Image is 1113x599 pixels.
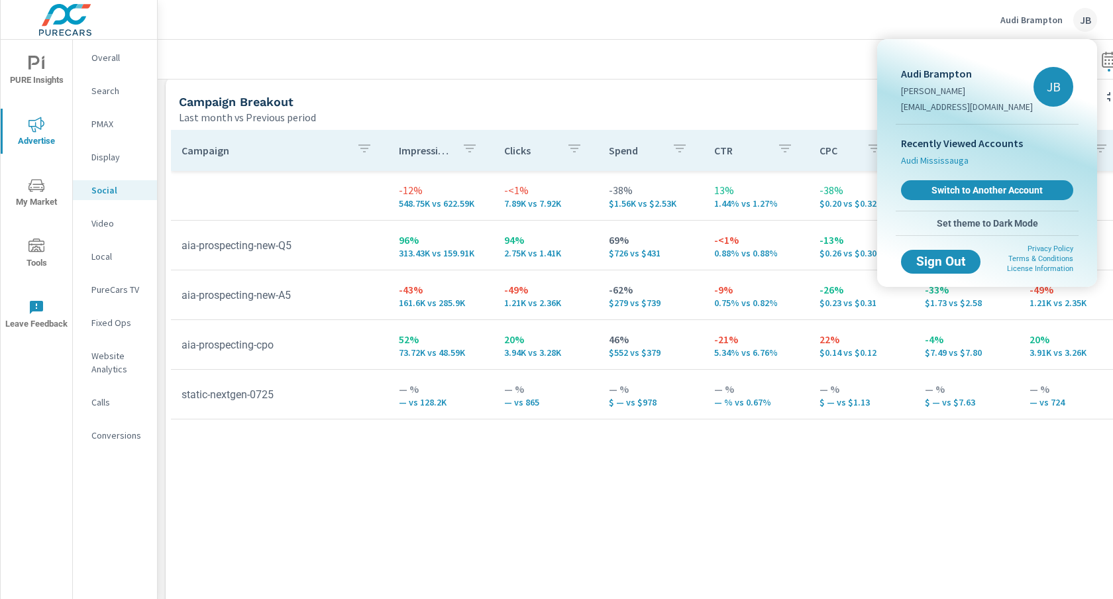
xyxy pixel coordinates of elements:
[1033,67,1073,107] div: JB
[901,250,980,274] button: Sign Out
[901,100,1033,113] p: [EMAIL_ADDRESS][DOMAIN_NAME]
[901,84,1033,97] p: [PERSON_NAME]
[901,66,1033,82] p: Audi Brampton
[912,256,970,268] span: Sign Out
[1007,264,1073,273] a: License Information
[896,211,1079,235] button: Set theme to Dark Mode
[901,135,1073,151] p: Recently Viewed Accounts
[901,180,1073,200] a: Switch to Another Account
[908,184,1066,196] span: Switch to Another Account
[901,154,969,167] span: Audi Mississauga
[1008,254,1073,263] a: Terms & Conditions
[1028,245,1073,253] a: Privacy Policy
[901,217,1073,229] span: Set theme to Dark Mode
